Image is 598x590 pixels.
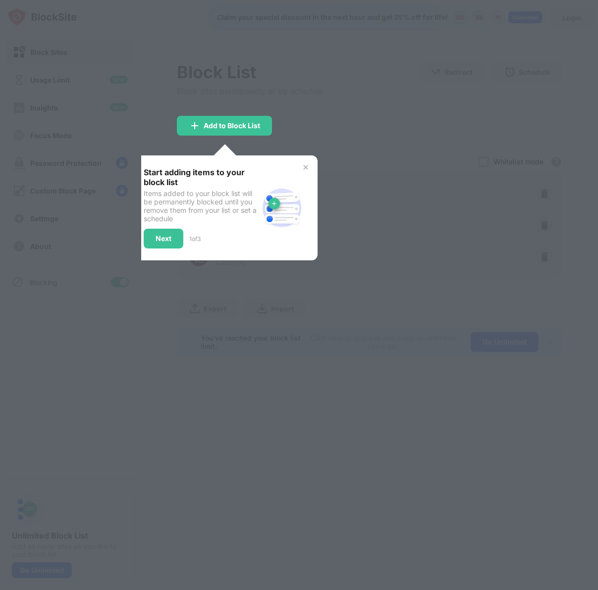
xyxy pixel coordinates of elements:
[144,167,258,187] div: Start adding items to your block list
[144,189,258,223] div: Items added to your block list will be permanently blocked until you remove them from your list o...
[258,184,306,232] img: block-site.svg
[156,235,171,243] div: Next
[302,163,310,171] img: x-button.svg
[189,235,201,243] div: 1 of 3
[204,122,260,130] div: Add to Block List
